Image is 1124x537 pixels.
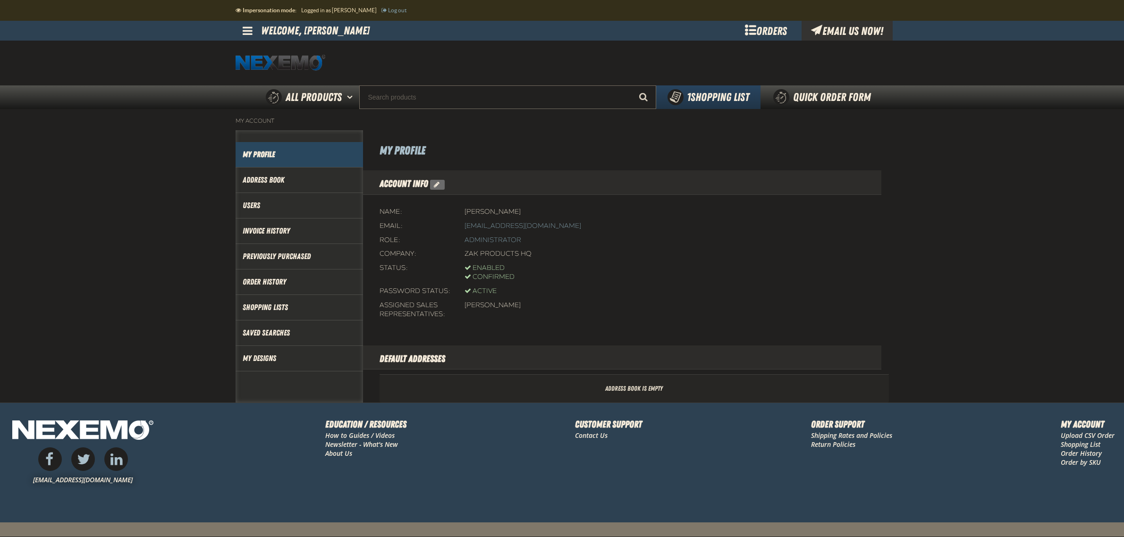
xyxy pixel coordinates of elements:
[465,222,581,230] bdo: [EMAIL_ADDRESS][DOMAIN_NAME]
[243,226,356,236] a: Invoice History
[465,273,515,282] div: Confirmed
[465,222,581,230] a: Opens a default email client to write an email to rthomas@nexemo.com
[802,21,893,41] div: Email Us Now!
[380,301,450,319] div: Assigned Sales Representatives
[243,302,356,313] a: Shopping Lists
[301,2,381,19] li: Logged in as [PERSON_NAME]
[465,208,521,217] div: [PERSON_NAME]
[1061,440,1100,449] a: Shopping List
[325,417,406,431] h2: Education / Resources
[243,149,356,160] a: My Profile
[465,287,497,296] div: Active
[380,208,450,217] div: Name
[731,21,802,41] div: Orders
[236,55,325,71] img: Nexemo logo
[465,250,532,259] div: ZAK Products HQ
[465,236,521,244] a: Administrator
[465,301,521,310] li: [PERSON_NAME]
[430,180,445,190] button: Action Edit Account Information
[380,236,450,245] div: Role
[243,175,356,185] a: Address Book
[243,277,356,287] a: Order History
[243,251,356,262] a: Previously Purchased
[380,250,450,259] div: Company
[761,85,888,109] a: Quick Order Form
[575,431,608,440] a: Contact Us
[325,440,398,449] a: Newsletter - What's New
[380,352,445,364] span: Default Addresses
[9,417,156,445] img: Nexemo Logo
[236,55,325,71] a: Home
[344,85,359,109] button: Open All Products pages
[380,222,450,231] div: Email
[380,144,425,157] span: My Profile
[325,449,352,458] a: About Us
[243,200,356,211] a: Users
[325,431,395,440] a: How to Guides / Videos
[236,2,301,19] li: Impersonation mode:
[380,264,450,282] div: Status
[811,417,892,431] h2: Order Support
[380,287,450,296] div: Password status
[380,178,428,189] span: Account Info
[261,21,370,41] li: Welcome, [PERSON_NAME]
[1061,431,1115,440] a: Upload CSV Order
[286,89,342,106] span: All Products
[236,117,274,125] a: My Account
[33,475,133,484] a: [EMAIL_ADDRESS][DOMAIN_NAME]
[243,353,356,364] a: My Designs
[243,327,356,338] a: Saved Searches
[1061,458,1101,467] a: Order by SKU
[380,375,889,403] div: Address book is empty
[1061,417,1115,431] h2: My Account
[1061,449,1102,458] a: Order History
[811,440,855,449] a: Return Policies
[656,85,761,109] button: You have 1 Shopping List. Open to view details
[811,431,892,440] a: Shipping Rates and Policies
[687,91,749,104] span: Shopping List
[359,85,656,109] input: Search
[236,117,889,125] nav: Breadcrumbs
[633,85,656,109] button: Start Searching
[381,7,406,13] a: Log out
[465,264,515,273] div: Enabled
[575,417,642,431] h2: Customer Support
[687,91,691,104] strong: 1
